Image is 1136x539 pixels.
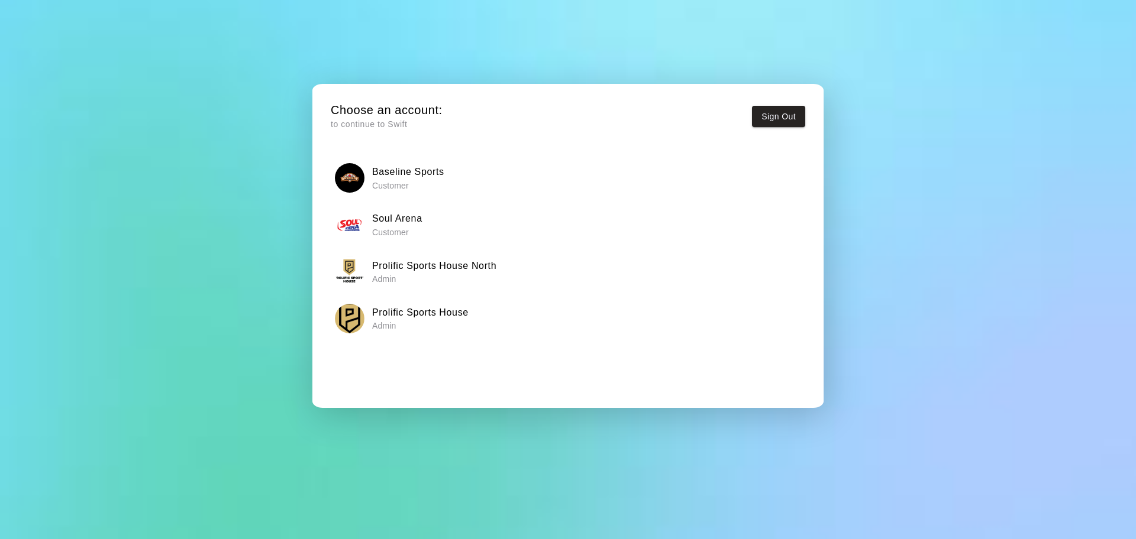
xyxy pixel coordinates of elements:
p: Customer [372,180,444,191]
img: Soul Arena [335,210,364,239]
h6: Prolific Sports House North [372,258,496,274]
h6: Prolific Sports House [372,305,469,320]
h6: Soul Arena [372,211,422,226]
h5: Choose an account: [331,102,443,118]
p: to continue to Swift [331,118,443,131]
img: Prolific Sports House North [335,256,364,286]
button: Baseline SportsBaseline Sports Customer [331,159,805,196]
button: Soul ArenaSoul Arena Customer [331,206,805,243]
img: Prolific Sports House [335,304,364,333]
img: Baseline Sports [335,163,364,193]
h6: Baseline Sports [372,164,444,180]
p: Admin [372,320,469,332]
button: Sign Out [752,106,805,128]
button: Prolific Sports House NorthProlific Sports House North Admin [331,253,805,290]
p: Customer [372,226,422,238]
button: Prolific Sports HouseProlific Sports House Admin [331,300,805,337]
p: Admin [372,273,496,285]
